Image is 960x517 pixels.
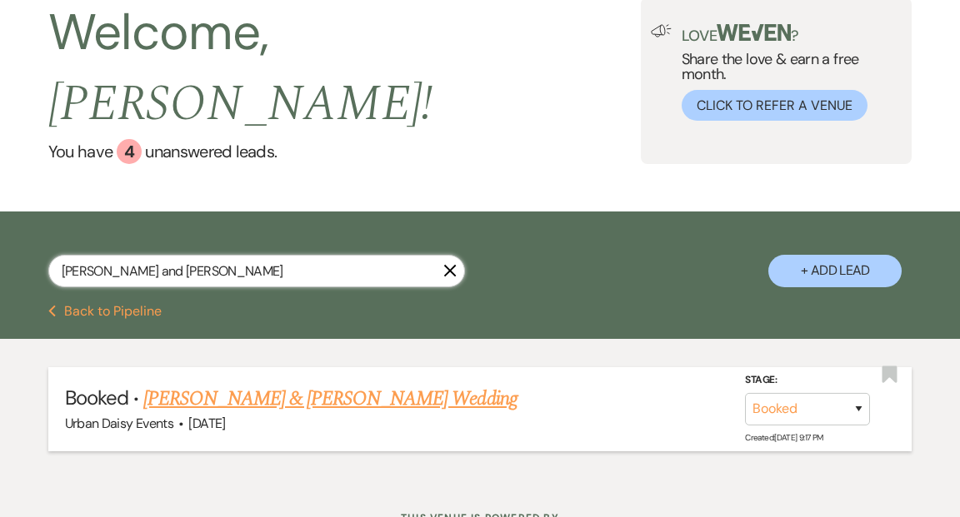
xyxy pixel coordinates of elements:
[48,139,641,164] a: You have 4 unanswered leads.
[768,255,902,287] button: + Add Lead
[143,384,517,414] a: [PERSON_NAME] & [PERSON_NAME] Wedding
[48,255,465,287] input: Search by name, event date, email address or phone number
[682,24,902,43] p: Love ?
[117,139,142,164] div: 4
[682,90,867,121] button: Click to Refer a Venue
[48,305,162,318] button: Back to Pipeline
[672,24,902,121] div: Share the love & earn a free month.
[65,385,128,410] span: Booked
[65,415,173,432] span: Urban Daisy Events
[188,415,225,432] span: [DATE]
[745,432,822,443] span: Created: [DATE] 9:17 PM
[745,371,870,390] label: Stage:
[717,24,791,41] img: weven-logo-green.svg
[651,24,672,37] img: loud-speaker-illustration.svg
[48,66,433,142] span: [PERSON_NAME] !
